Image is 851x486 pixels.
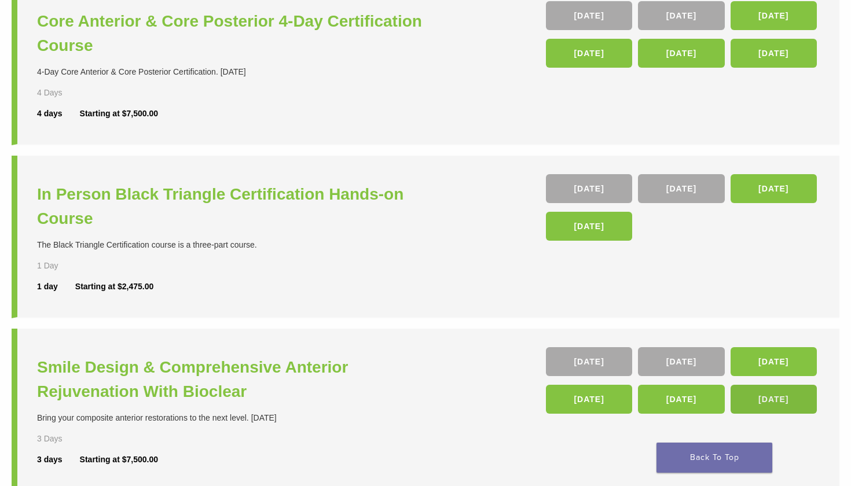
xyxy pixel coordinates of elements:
a: [DATE] [546,212,632,241]
div: 3 days [37,454,80,466]
div: Bring your composite anterior restorations to the next level. [DATE] [37,412,428,424]
a: [DATE] [638,174,724,203]
a: [DATE] [731,39,817,68]
a: [DATE] [546,1,632,30]
div: The Black Triangle Certification course is a three-part course. [37,239,428,251]
div: 4 days [37,108,80,120]
a: Back To Top [656,443,772,473]
div: , , , , , [546,1,820,73]
a: [DATE] [546,174,632,203]
a: [DATE] [638,39,724,68]
div: Starting at $7,500.00 [80,108,158,120]
a: [DATE] [731,1,817,30]
a: [DATE] [546,39,632,68]
div: Starting at $7,500.00 [80,454,158,466]
a: [DATE] [731,347,817,376]
div: 3 Days [37,433,96,445]
a: [DATE] [546,347,632,376]
a: Smile Design & Comprehensive Anterior Rejuvenation With Bioclear [37,355,428,404]
a: [DATE] [731,174,817,203]
div: 4-Day Core Anterior & Core Posterior Certification. [DATE] [37,66,428,78]
div: , , , , , [546,347,820,419]
div: Starting at $2,475.00 [75,281,153,293]
a: [DATE] [638,385,724,414]
div: , , , [546,174,820,246]
div: 1 Day [37,260,96,272]
a: [DATE] [638,1,724,30]
a: [DATE] [731,385,817,414]
div: 4 Days [37,87,96,99]
div: 1 day [37,281,75,293]
a: [DATE] [546,385,632,414]
a: [DATE] [638,347,724,376]
a: Core Anterior & Core Posterior 4-Day Certification Course [37,9,428,58]
a: In Person Black Triangle Certification Hands-on Course [37,182,428,231]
